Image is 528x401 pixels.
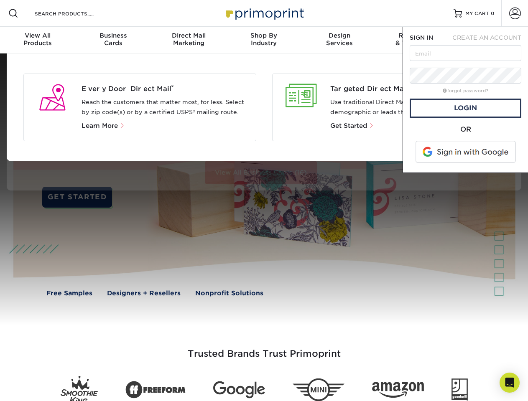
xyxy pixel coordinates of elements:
div: & Templates [377,32,452,47]
img: Google [213,381,265,398]
span: Business [75,32,150,39]
div: Services [302,32,377,47]
a: DesignServices [302,27,377,53]
span: SIGN IN [410,34,433,41]
a: Login [410,99,521,118]
div: Open Intercom Messenger [500,373,520,393]
a: Shop ByIndustry [226,27,301,53]
span: Resources [377,32,452,39]
input: Email [410,45,521,61]
span: MY CART [465,10,489,17]
a: Resources& Templates [377,27,452,53]
span: Direct Mail [151,32,226,39]
span: Design [302,32,377,39]
span: Shop By [226,32,301,39]
span: CREATE AN ACCOUNT [452,34,521,41]
div: Cards [75,32,150,47]
a: BusinessCards [75,27,150,53]
img: Goodwill [451,378,468,401]
img: Amazon [372,382,424,398]
div: Industry [226,32,301,47]
a: Direct MailMarketing [151,27,226,53]
h3: Trusted Brands Trust Primoprint [20,328,509,369]
iframe: Google Customer Reviews [2,376,71,398]
span: 0 [491,10,495,16]
div: Marketing [151,32,226,47]
a: forgot password? [443,88,488,94]
input: SEARCH PRODUCTS..... [34,8,115,18]
img: Primoprint [222,4,306,22]
div: OR [410,124,521,135]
